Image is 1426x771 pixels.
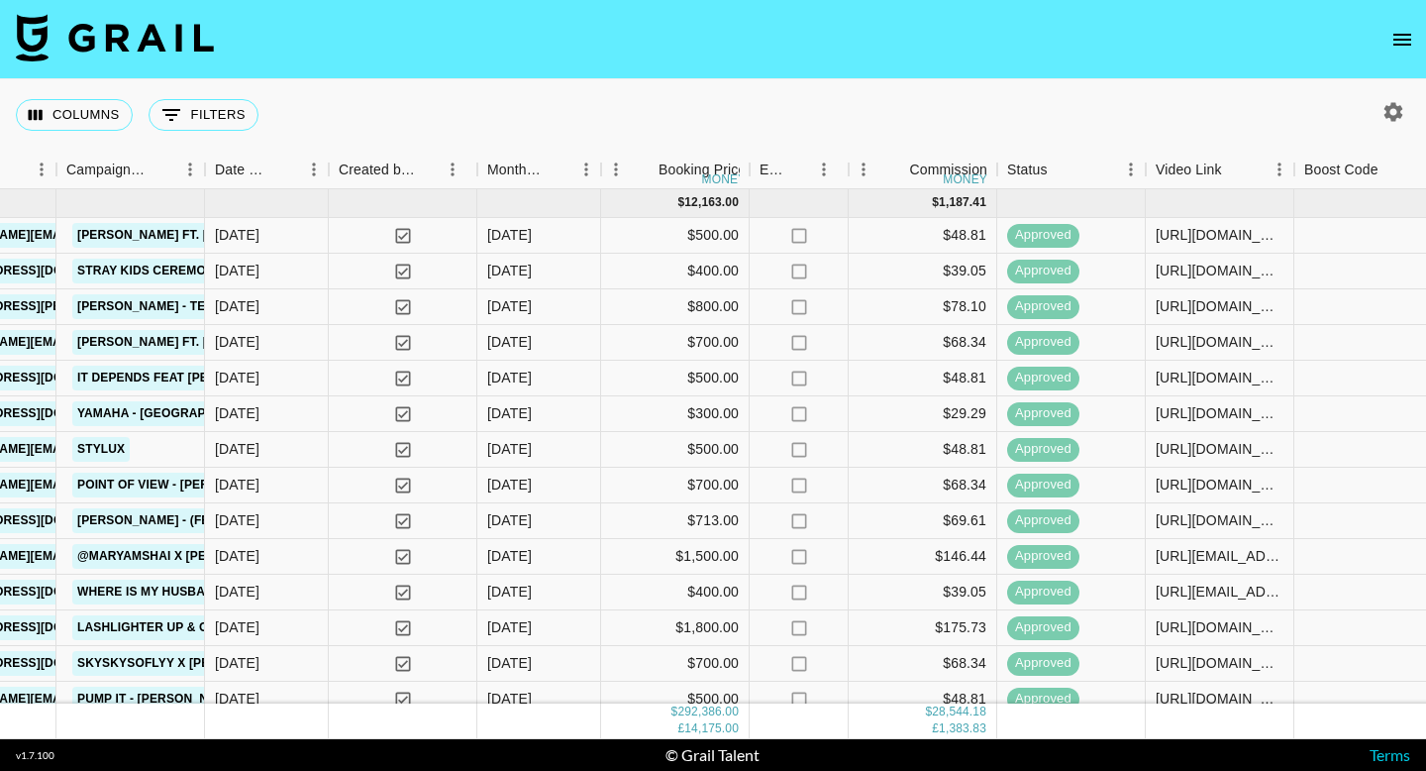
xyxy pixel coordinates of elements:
div: Expenses: Remove Commission? [760,151,787,189]
a: Where Is My Husband - RAYE [72,580,271,605]
div: Month Due [487,151,544,189]
div: $400.00 [601,575,750,610]
div: Created by Grail Team [339,151,416,189]
div: $68.34 [849,325,997,361]
div: 292,386.00 [677,705,739,721]
div: 9/9/2025 [215,546,259,566]
div: Sep '25 [487,261,532,280]
span: approved [1007,547,1079,566]
span: approved [1007,404,1079,423]
div: $500.00 [601,682,750,717]
span: approved [1007,654,1079,673]
div: Campaign (Type) [56,151,205,189]
span: approved [1007,440,1079,459]
button: Sort [1048,156,1075,183]
div: 4/9/2025 [215,296,259,316]
a: Terms [1370,745,1410,764]
button: Show filters [149,99,258,131]
div: Sep '25 [487,510,532,530]
div: 3/9/2025 [215,689,259,709]
div: Status [1007,151,1048,189]
a: [PERSON_NAME] ft. [PERSON_NAME] (Dancers Phase 2) - [PERSON_NAME] [72,223,549,248]
button: Sort [631,156,659,183]
span: approved [1007,262,1079,280]
div: 14,175.00 [684,721,739,738]
button: Menu [299,155,329,184]
button: Menu [601,155,631,184]
div: $48.81 [849,218,997,254]
div: 4/9/2025 [215,332,259,352]
div: https://www.tiktok.com/@dvryl_01/video/7545902813000240406?_t=ZN-8zQMCSuexl8&_r=1 [1156,368,1283,387]
div: $700.00 [601,468,750,503]
a: @maryamshai x [PERSON_NAME] // Brand Partnership [72,544,439,569]
div: https://www.tiktok.com/@bradhorvat/video/7545939413067484438?_r=1&_t=ZN-8zQU4p5N3zC [1156,475,1283,495]
div: Booking Price [659,151,746,189]
a: point of view - [PERSON_NAME] [72,473,286,497]
div: Boost Code [1304,151,1378,189]
button: Menu [849,155,878,184]
a: [PERSON_NAME] - Tears Dance break [72,294,329,319]
div: Sep '25 [487,368,532,387]
div: https://www.tiktok.com/@dvryl_01/video/7545495092316884246?_t=ZN-8zOSId3NENq&_r=1 [1156,225,1283,245]
span: approved [1007,297,1079,316]
button: Menu [175,155,205,184]
a: skyskysoflyy x [PERSON_NAME] - just two girls [72,651,410,676]
div: $ [671,705,678,721]
div: $500.00 [601,218,750,254]
div: £ [932,721,939,738]
div: 28,544.18 [932,705,986,721]
div: $400.00 [601,254,750,289]
div: 2/9/2025 [215,653,259,673]
div: 1,383.83 [939,721,986,738]
div: $68.34 [849,646,997,682]
button: open drawer [1382,20,1422,59]
button: Menu [438,155,467,184]
span: approved [1007,369,1079,387]
div: $713.00 [601,503,750,539]
div: Date Created [205,151,329,189]
div: $700.00 [601,646,750,682]
div: $1,800.00 [601,610,750,646]
button: Sort [1222,156,1250,183]
button: Select columns [16,99,133,131]
div: Commission [909,151,987,189]
div: https://www.instagram.com/reel/DOJbwvdjAyC/?igsh=MTBmMjRsOTBtbjJtdA%3D%3D [1156,510,1283,530]
div: https://www.tiktok.com/@sagethomass/video/7545636379296828686?_t=ZT-8zP5xf6DuP7&_r=1 [1156,689,1283,709]
span: approved [1007,226,1079,245]
div: Expenses: Remove Commission? [750,151,849,189]
div: $700.00 [601,325,750,361]
div: $68.34 [849,468,997,503]
button: Sort [416,156,444,183]
div: $175.73 [849,610,997,646]
button: Sort [148,156,175,183]
button: Menu [809,155,839,184]
div: Sep '25 [487,332,532,352]
span: approved [1007,690,1079,709]
div: $29.29 [849,396,997,432]
div: Sep '25 [487,546,532,566]
div: Sep '25 [487,475,532,495]
div: Date Created [215,151,271,189]
div: $500.00 [601,432,750,468]
div: $ [925,705,932,721]
div: $39.05 [849,575,997,610]
div: v 1.7.100 [16,749,54,762]
div: Video Link [1156,151,1222,189]
div: https://www.tiktok.com/@maryamshai.kh/video/7547769442780908813?_t=ZT-8zYtDvGwi75&_r=1 [1156,546,1283,566]
a: Stray Kids CEREMONY [72,259,228,283]
div: $48.81 [849,432,997,468]
button: Menu [1265,155,1294,184]
div: Sep '25 [487,689,532,709]
div: $500.00 [601,361,750,396]
div: $300.00 [601,396,750,432]
div: money [943,173,987,185]
span: approved [1007,583,1079,602]
div: Sep '25 [487,653,532,673]
div: $1,500.00 [601,539,750,575]
div: 2/9/2025 [215,439,259,459]
div: Video Link [1146,151,1294,189]
div: Created by Grail Team [329,151,477,189]
div: $48.81 [849,361,997,396]
div: https://www.tiktok.com/@yojaseena/video/7545155667145936150?_t=ZN-8zMtPh33MU2&_r=1 [1156,439,1283,459]
div: https://www.tiktok.com/@bradhorvat/video/7545234742082358550 [1156,653,1283,673]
